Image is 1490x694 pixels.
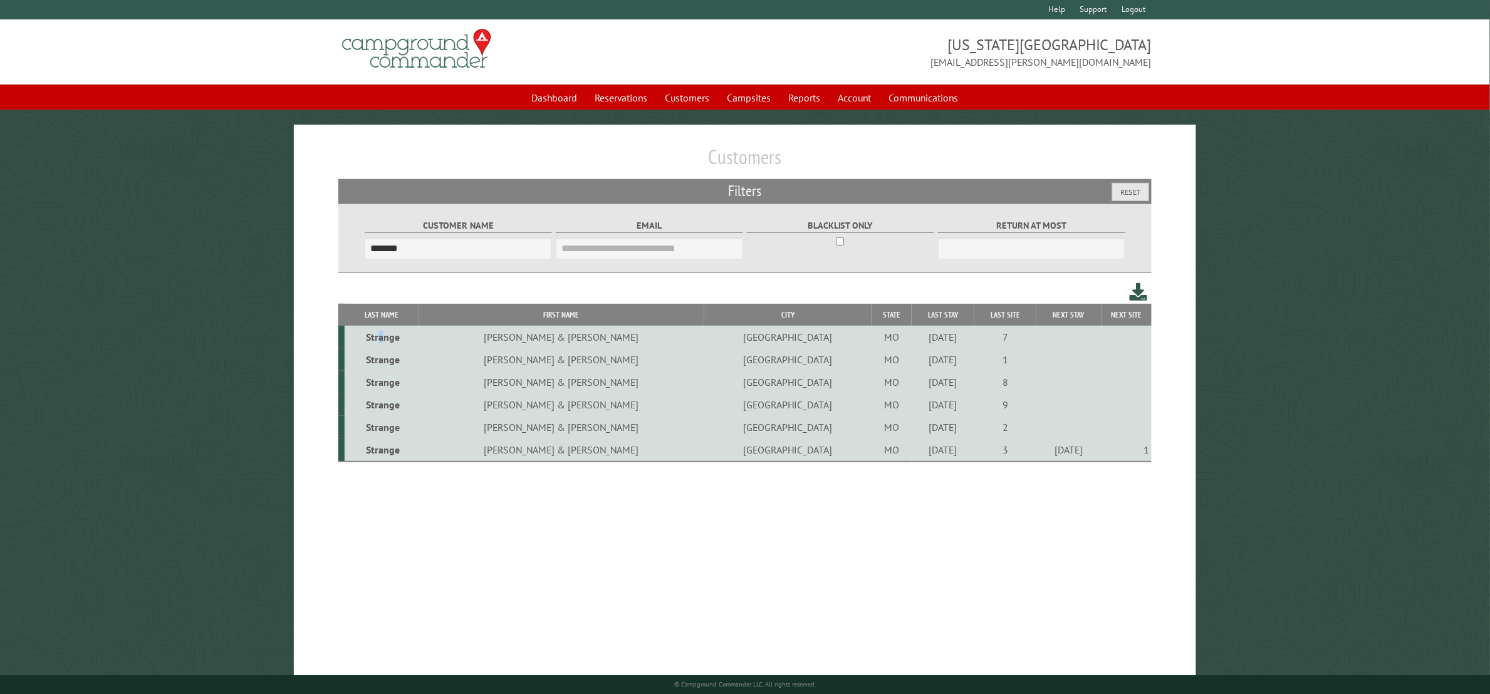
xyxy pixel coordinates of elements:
[338,145,1151,179] h1: Customers
[704,393,872,416] td: [GEOGRAPHIC_DATA]
[704,416,872,438] td: [GEOGRAPHIC_DATA]
[588,86,655,110] a: Reservations
[974,438,1036,462] td: 3
[781,86,828,110] a: Reports
[345,416,418,438] td: Strange
[345,326,418,348] td: Strange
[831,86,879,110] a: Account
[338,179,1151,203] h2: Filters
[658,86,717,110] a: Customers
[419,416,704,438] td: [PERSON_NAME] & [PERSON_NAME]
[974,348,1036,371] td: 1
[872,416,912,438] td: MO
[914,421,972,433] div: [DATE]
[345,438,418,462] td: Strange
[914,398,972,411] div: [DATE]
[974,371,1036,393] td: 8
[704,326,872,348] td: [GEOGRAPHIC_DATA]
[674,680,816,688] small: © Campground Commander LLC. All rights reserved.
[872,304,912,326] th: State
[872,348,912,371] td: MO
[912,304,974,326] th: Last Stay
[524,86,585,110] a: Dashboard
[704,304,872,326] th: City
[974,326,1036,348] td: 7
[704,438,872,462] td: [GEOGRAPHIC_DATA]
[747,219,934,233] label: Blacklist only
[345,371,418,393] td: Strange
[914,331,972,343] div: [DATE]
[704,371,872,393] td: [GEOGRAPHIC_DATA]
[1036,304,1102,326] th: Next Stay
[556,219,743,233] label: Email
[914,376,972,388] div: [DATE]
[914,353,972,366] div: [DATE]
[365,219,552,233] label: Customer Name
[1102,438,1152,462] td: 1
[419,348,704,371] td: [PERSON_NAME] & [PERSON_NAME]
[720,86,779,110] a: Campsites
[745,34,1152,70] span: [US_STATE][GEOGRAPHIC_DATA] [EMAIL_ADDRESS][PERSON_NAME][DOMAIN_NAME]
[1038,443,1099,456] div: [DATE]
[974,416,1036,438] td: 2
[419,326,704,348] td: [PERSON_NAME] & [PERSON_NAME]
[419,371,704,393] td: [PERSON_NAME] & [PERSON_NAME]
[938,219,1125,233] label: Return at most
[872,371,912,393] td: MO
[1130,281,1148,304] a: Download this customer list (.csv)
[345,348,418,371] td: Strange
[419,304,704,326] th: First Name
[872,326,912,348] td: MO
[345,304,418,326] th: Last Name
[1112,183,1149,201] button: Reset
[419,438,704,462] td: [PERSON_NAME] & [PERSON_NAME]
[338,24,495,73] img: Campground Commander
[1102,304,1152,326] th: Next Site
[974,393,1036,416] td: 9
[872,393,912,416] td: MO
[704,348,872,371] td: [GEOGRAPHIC_DATA]
[419,393,704,416] td: [PERSON_NAME] & [PERSON_NAME]
[872,438,912,462] td: MO
[882,86,966,110] a: Communications
[974,304,1036,326] th: Last Site
[914,443,972,456] div: [DATE]
[345,393,418,416] td: Strange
